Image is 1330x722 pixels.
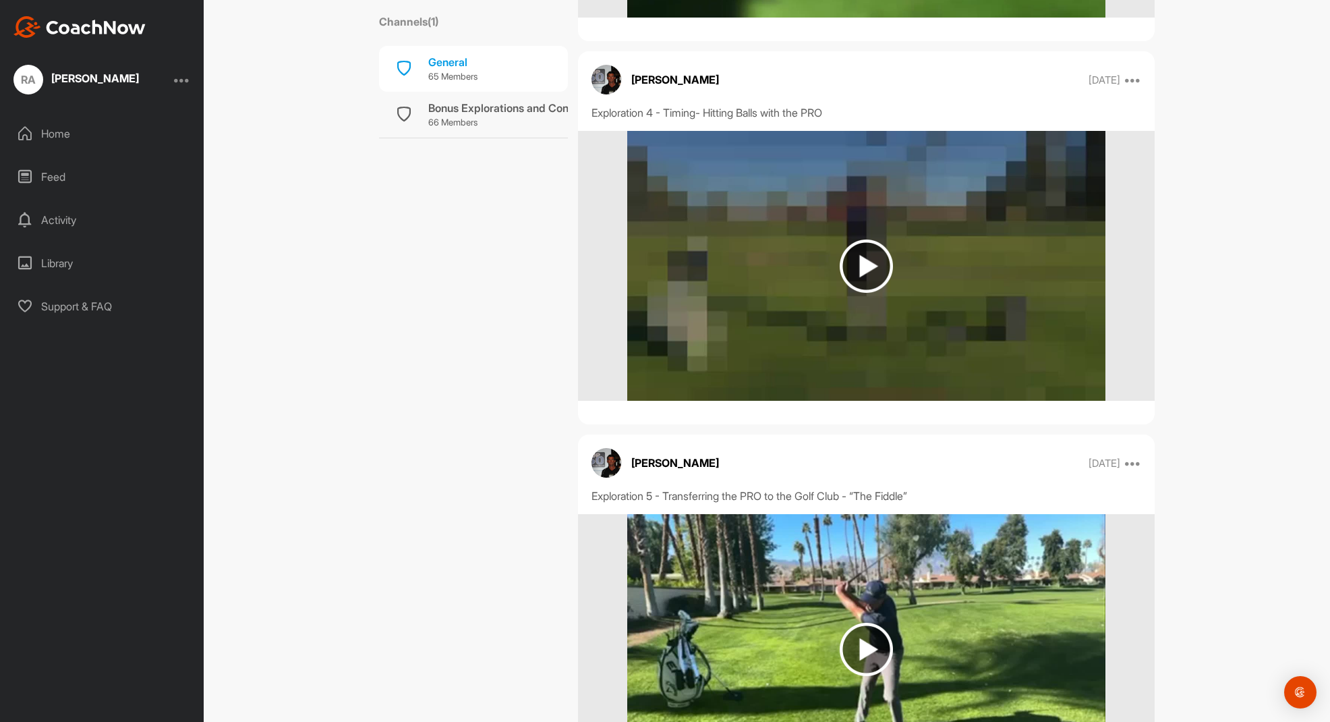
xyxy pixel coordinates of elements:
[7,160,198,194] div: Feed
[7,246,198,280] div: Library
[627,131,1105,401] img: media
[428,100,589,116] div: Bonus Explorations and Content
[840,240,893,293] img: play
[591,448,621,478] img: avatar
[591,65,621,94] img: avatar
[591,105,1141,121] div: Exploration 4 - Timing- Hitting Balls with the PRO
[591,488,1141,504] div: Exploration 5 - Transferring the PRO to the Golf Club - “The Fiddle”
[7,289,198,323] div: Support & FAQ
[428,70,478,84] p: 65 Members
[840,623,893,676] img: play
[379,13,438,30] label: Channels ( 1 )
[631,455,719,471] p: [PERSON_NAME]
[7,203,198,237] div: Activity
[428,116,589,130] p: 66 Members
[631,72,719,88] p: [PERSON_NAME]
[13,16,146,38] img: CoachNow
[13,65,43,94] div: RA
[1089,74,1120,87] p: [DATE]
[1089,457,1120,470] p: [DATE]
[428,54,478,70] div: General
[7,117,198,150] div: Home
[51,73,139,84] div: [PERSON_NAME]
[1284,676,1317,709] div: Open Intercom Messenger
